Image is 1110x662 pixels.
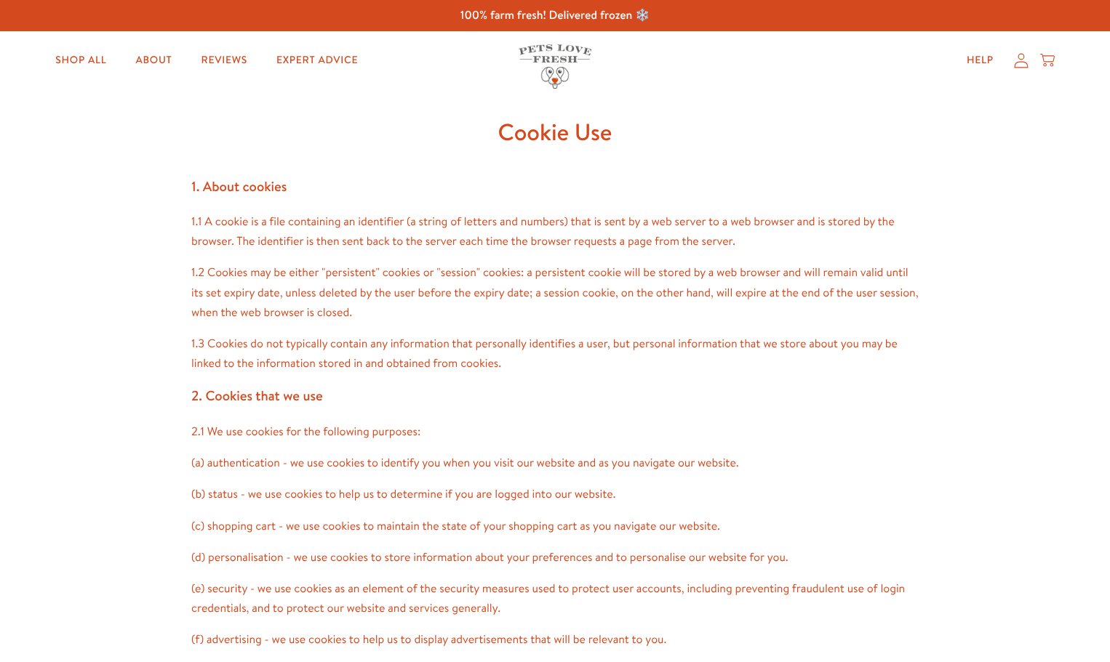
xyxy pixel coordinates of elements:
p: (e) security - we use cookies as an element of the security measures used to protect user account... [191,579,919,618]
h3: 1. About cookies [191,176,919,199]
a: Reviews [190,46,259,75]
p: (a) authentication - we use cookies to identify you when you visit our website and as you navigat... [191,453,919,473]
p: (d) personalisation - we use cookies to store information about your preferences and to personali... [191,548,919,568]
p: (f) advertising - we use cookies to help us to display advertisements that will be relevant to you. [191,630,919,650]
p: 1.1 A cookie is a file containing an identifier (a string of letters and numbers) that is sent by... [191,212,919,251]
b: 2. Cookies that we use [191,387,323,405]
p: 1.2 Cookies may be either "persistent" cookies or "session" cookies: a persistent cookie will be ... [191,263,919,323]
p: 1.3 Cookies do not typically contain any information that personally identifies a user, but perso... [191,334,919,374]
a: Shop All [44,46,118,75]
p: (b) status - we use cookies to help us to determine if you are logged into our website. [191,485,919,504]
p: 2.1 We use cookies for the following purposes: [191,422,919,442]
img: Pets Love Fresh [519,44,591,89]
h1: Cookie Use [191,113,919,152]
a: About [124,46,183,75]
p: (c) shopping cart - we use cookies to maintain the state of your shopping cart as you navigate ou... [191,517,919,536]
a: Expert Advice [265,46,370,75]
a: Help [955,46,1005,75]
